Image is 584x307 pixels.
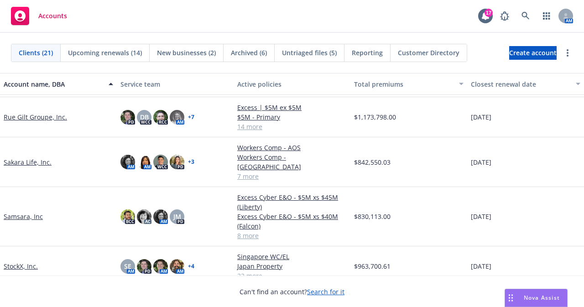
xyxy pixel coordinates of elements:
span: $1,173,798.00 [354,112,396,122]
span: [DATE] [471,212,491,221]
span: Untriaged files (5) [282,48,337,57]
a: Excess | $5M ex $5M [237,103,347,112]
span: Accounts [38,12,67,20]
span: Create account [509,44,557,62]
a: more [562,47,573,58]
span: DB [140,112,149,122]
img: photo [153,259,168,274]
a: Search for it [307,287,344,296]
div: Closest renewal date [471,79,570,89]
a: Excess Cyber E&O - $5M xs $40M (Falcon) [237,212,347,231]
a: Workers Comp - [GEOGRAPHIC_DATA] [237,152,347,172]
div: Service team [120,79,230,89]
span: Can't find an account? [240,287,344,297]
img: photo [153,155,168,169]
span: Upcoming renewals (14) [68,48,142,57]
img: photo [153,110,168,125]
span: Customer Directory [398,48,459,57]
span: $830,113.00 [354,212,391,221]
img: photo [137,259,151,274]
a: Samsara, Inc [4,212,43,221]
span: $963,700.61 [354,261,391,271]
a: StockX, Inc. [4,261,38,271]
img: photo [153,209,168,224]
a: Report a Bug [495,7,514,25]
span: Clients (21) [19,48,53,57]
div: 17 [485,9,493,17]
button: Nova Assist [505,289,568,307]
img: photo [120,155,135,169]
a: Sakara Life, Inc. [4,157,52,167]
a: 8 more [237,231,347,240]
a: Switch app [537,7,556,25]
span: [DATE] [471,261,491,271]
div: Active policies [237,79,347,89]
img: photo [120,209,135,224]
a: Search [516,7,535,25]
img: photo [170,155,184,169]
a: 7 more [237,172,347,181]
span: [DATE] [471,157,491,167]
div: Account name, DBA [4,79,103,89]
a: Create account [509,46,557,60]
a: 14 more [237,122,347,131]
img: photo [170,110,184,125]
a: + 7 [188,114,194,120]
span: JM [173,212,181,221]
a: Accounts [7,3,71,29]
span: $842,550.03 [354,157,391,167]
a: + 4 [188,264,194,269]
img: photo [137,155,151,169]
a: Workers Comp - AOS [237,143,347,152]
button: Total premiums [350,73,467,95]
button: Active policies [234,73,350,95]
img: photo [120,110,135,125]
button: Closest renewal date [467,73,584,95]
a: Japan Property [237,261,347,271]
button: Service team [117,73,234,95]
img: photo [137,209,151,224]
span: SE [124,261,131,271]
span: Nova Assist [524,294,560,302]
a: Excess Cyber E&O - $5M xs $45M (Liberty) [237,193,347,212]
a: + 3 [188,159,194,165]
a: Rue Gilt Groupe, Inc. [4,112,67,122]
a: Singapore WC/EL [237,252,347,261]
span: Archived (6) [231,48,267,57]
a: 22 more [237,271,347,281]
a: $5M - Primary [237,112,347,122]
span: New businesses (2) [157,48,216,57]
img: photo [170,259,184,274]
span: [DATE] [471,112,491,122]
div: Total premiums [354,79,454,89]
span: Reporting [352,48,383,57]
div: Drag to move [505,289,516,307]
